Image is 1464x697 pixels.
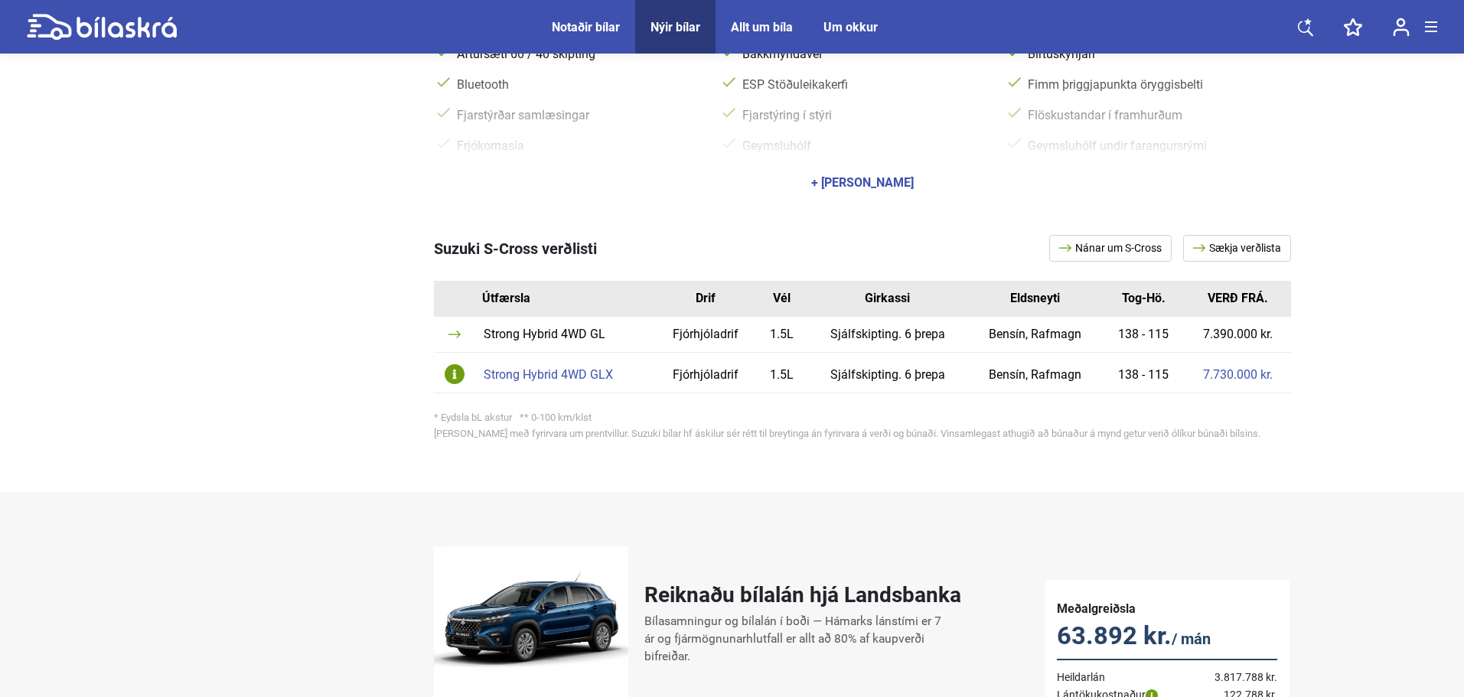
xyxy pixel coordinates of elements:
[807,317,968,353] td: Sjálfskipting. 6 þrepa
[1102,317,1185,353] td: 138 - 115
[552,20,620,34] a: Notaðir bílar
[756,317,807,353] td: 1.5L
[484,369,648,381] div: Strong Hybrid 4WD GLX
[1059,244,1075,252] img: arrow.svg
[482,292,656,305] div: Útfærsla
[520,412,592,423] span: ** 0-100 km/klst
[980,292,1091,305] div: Eldsneyti
[484,328,648,340] div: Strong Hybrid 4WD GL
[434,281,476,317] th: Id
[1193,244,1209,252] img: arrow.svg
[768,292,795,305] div: Vél
[1102,353,1185,393] td: 138 - 115
[1113,292,1173,305] div: Tog-Hö.
[1057,660,1193,686] td: Heildarlán
[644,582,961,607] h2: Reiknaðu bílalán hjá Landsbanka
[655,353,756,393] td: Fjórhjóladrif
[807,353,968,393] td: Sjálfskipting. 6 þrepa
[1057,601,1277,616] h5: Meðalgreiðsla
[1183,235,1291,262] a: Sækja verðlista
[434,412,1291,422] div: * Eydsla bL akstur
[667,292,745,305] div: Drif
[811,177,914,189] div: + [PERSON_NAME]
[655,317,756,353] td: Fjórhjóladrif
[434,428,1291,438] div: [PERSON_NAME] með fyrirvara um prentvillur. Suzuki bílar hf áskilur sér rétt til breytinga án fyr...
[1172,630,1211,648] span: / mán
[445,364,465,384] img: info-icon.svg
[644,613,945,666] p: Bílasamningur og bílalán í boði — Hámarks lánstími er 7 ár og fjármögnunarhlutfall er allt að 80%...
[448,331,461,338] img: arrow.svg
[650,20,700,34] a: Nýir bílar
[1057,621,1277,653] p: 63.892 kr.
[823,20,878,34] a: Um okkur
[1192,660,1277,686] td: 3.817.788 kr.
[968,353,1102,393] td: Bensín, Rafmagn
[1203,369,1273,381] a: 7.730.000 kr.
[1393,18,1410,37] img: user-login.svg
[818,292,957,305] div: Girkassi
[968,317,1102,353] td: Bensín, Rafmagn
[434,239,597,258] span: Suzuki S-Cross verðlisti
[756,353,807,393] td: 1.5L
[1049,235,1172,262] a: Nánar um S-Cross
[1203,328,1273,340] a: 7.390.000 kr.
[731,20,793,34] a: Allt um bíla
[1197,292,1280,305] div: VERÐ FRÁ.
